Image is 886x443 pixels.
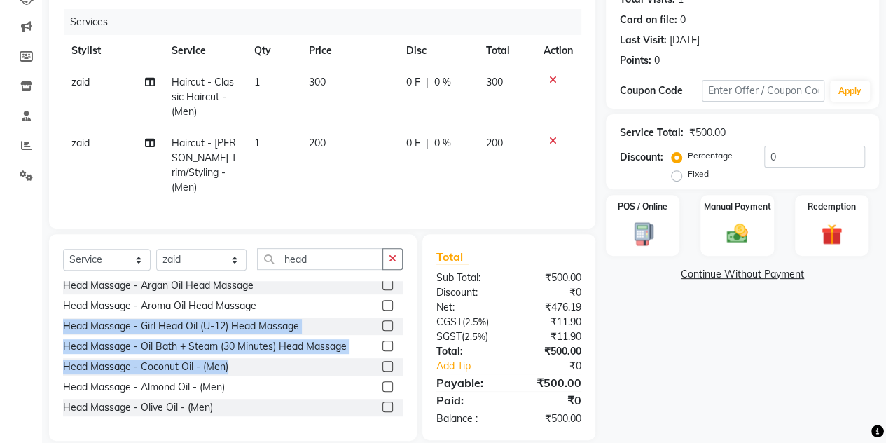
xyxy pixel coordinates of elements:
[464,331,485,342] span: 2.5%
[508,271,592,285] div: ₹500.00
[670,33,700,48] div: [DATE]
[309,76,326,88] span: 300
[508,344,592,359] div: ₹500.00
[680,13,686,27] div: 0
[426,374,509,391] div: Payable:
[508,315,592,329] div: ₹11.90
[508,374,592,391] div: ₹500.00
[426,359,522,374] a: Add Tip
[508,329,592,344] div: ₹11.90
[426,392,509,409] div: Paid:
[426,300,509,315] div: Net:
[257,248,383,270] input: Search or Scan
[688,149,733,162] label: Percentage
[620,53,651,68] div: Points:
[63,421,218,435] div: Head Massage - Argan Oil - (Men)
[63,380,225,395] div: Head Massage - Almond Oil - (Men)
[64,9,592,35] div: Services
[63,278,254,293] div: Head Massage - Argan Oil Head Massage
[172,76,234,118] span: Haircut - Classic Haircut - (Men)
[620,125,684,140] div: Service Total:
[63,400,213,415] div: Head Massage - Olive Oil - (Men)
[720,221,754,246] img: _cash.svg
[63,339,347,354] div: Head Massage - Oil Bath + Steam (30 Minutes) Head Massage
[246,35,300,67] th: Qty
[535,35,581,67] th: Action
[620,150,663,165] div: Discount:
[398,35,478,67] th: Disc
[815,221,849,247] img: _gift.svg
[808,200,856,213] label: Redemption
[426,75,429,90] span: |
[426,271,509,285] div: Sub Total:
[620,83,702,98] div: Coupon Code
[63,299,256,313] div: Head Massage - Aroma Oil Head Massage
[436,315,462,328] span: CGST
[254,76,260,88] span: 1
[426,136,429,151] span: |
[434,136,451,151] span: 0 %
[309,137,326,149] span: 200
[478,35,535,67] th: Total
[618,200,667,213] label: POS / Online
[508,411,592,426] div: ₹500.00
[300,35,398,67] th: Price
[163,35,245,67] th: Service
[436,330,462,343] span: SGST
[63,319,299,334] div: Head Massage - Girl Head Oil (U-12) Head Massage
[688,168,709,180] label: Fixed
[426,285,509,300] div: Discount:
[508,300,592,315] div: ₹476.19
[71,76,90,88] span: zaid
[830,81,870,102] button: Apply
[702,80,824,102] input: Enter Offer / Coupon Code
[71,137,90,149] span: zaid
[620,13,677,27] div: Card on file:
[654,53,660,68] div: 0
[254,137,260,149] span: 1
[63,35,163,67] th: Stylist
[426,344,509,359] div: Total:
[434,75,451,90] span: 0 %
[426,315,509,329] div: ( )
[465,316,486,327] span: 2.5%
[172,137,237,193] span: Haircut - [PERSON_NAME] Trim/Styling - (Men)
[426,329,509,344] div: ( )
[508,285,592,300] div: ₹0
[436,250,469,264] span: Total
[406,136,420,151] span: 0 F
[63,360,228,374] div: Head Massage - Coconut Oil - (Men)
[625,221,660,247] img: _pos-terminal.svg
[689,125,726,140] div: ₹500.00
[609,267,876,282] a: Continue Without Payment
[508,392,592,409] div: ₹0
[406,75,420,90] span: 0 F
[704,200,771,213] label: Manual Payment
[522,359,592,374] div: ₹0
[426,411,509,426] div: Balance :
[486,137,503,149] span: 200
[620,33,667,48] div: Last Visit:
[486,76,503,88] span: 300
